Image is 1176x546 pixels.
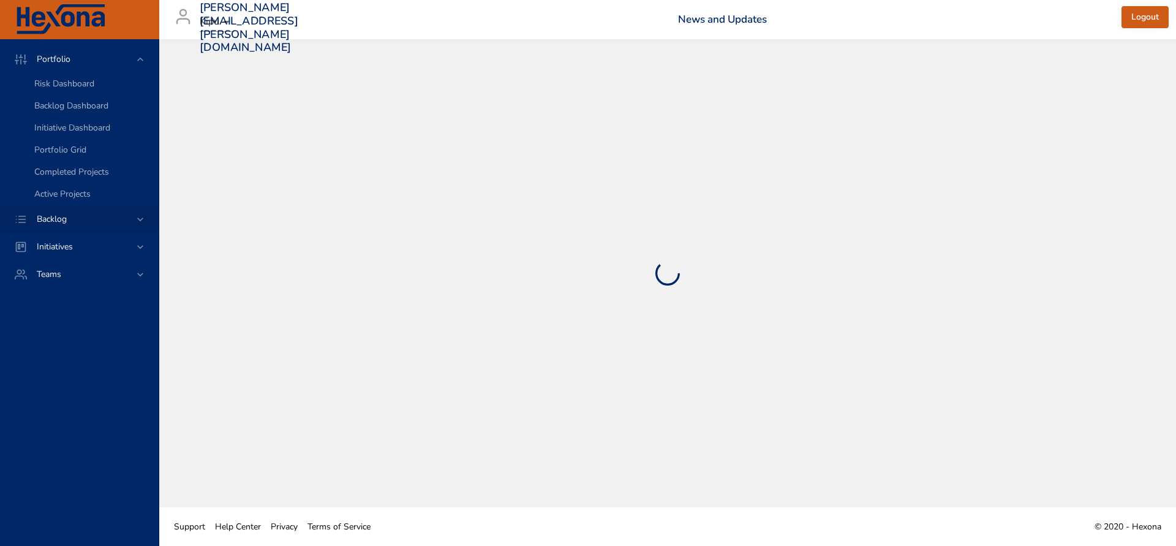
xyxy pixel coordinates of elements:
[1095,521,1161,533] span: © 2020 - Hexona
[34,144,86,156] span: Portfolio Grid
[34,188,91,200] span: Active Projects
[174,521,205,533] span: Support
[34,122,110,134] span: Initiative Dashboard
[34,166,109,178] span: Completed Projects
[27,241,83,252] span: Initiatives
[34,78,94,89] span: Risk Dashboard
[1121,6,1169,29] button: Logout
[27,53,80,65] span: Portfolio
[210,513,266,540] a: Help Center
[266,513,303,540] a: Privacy
[1131,10,1159,25] span: Logout
[200,1,298,54] h3: [PERSON_NAME][EMAIL_ADDRESS][PERSON_NAME][DOMAIN_NAME]
[307,521,371,533] span: Terms of Service
[27,213,77,225] span: Backlog
[215,521,261,533] span: Help Center
[27,268,71,280] span: Teams
[34,100,108,112] span: Backlog Dashboard
[271,521,298,533] span: Privacy
[678,12,767,26] a: News and Updates
[169,513,210,540] a: Support
[200,12,234,32] div: Kipu
[303,513,375,540] a: Terms of Service
[15,4,107,35] img: Hexona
